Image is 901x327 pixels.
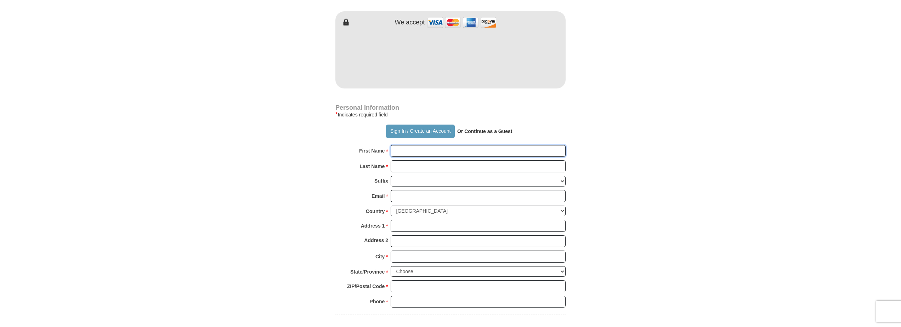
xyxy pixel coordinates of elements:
[366,206,385,216] strong: Country
[370,297,385,306] strong: Phone
[364,235,388,245] strong: Address 2
[386,125,454,138] button: Sign In / Create an Account
[350,267,385,277] strong: State/Province
[457,128,512,134] strong: Or Continue as a Guest
[335,110,566,119] div: Indicates required field
[347,281,385,291] strong: ZIP/Postal Code
[335,105,566,110] h4: Personal Information
[426,15,497,30] img: credit cards accepted
[361,221,385,231] strong: Address 1
[374,176,388,186] strong: Suffix
[372,191,385,201] strong: Email
[360,161,385,171] strong: Last Name
[375,252,385,262] strong: City
[395,19,425,27] h4: We accept
[359,146,385,156] strong: First Name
